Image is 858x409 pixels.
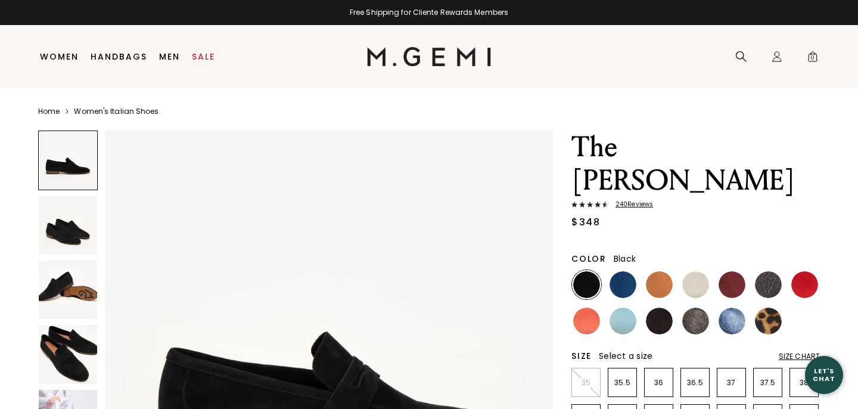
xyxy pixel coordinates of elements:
[805,367,843,382] div: Let's Chat
[39,196,97,254] img: The Sacca Donna
[571,215,600,230] div: $348
[717,378,745,388] p: 37
[571,351,592,361] h2: Size
[38,107,60,116] a: Home
[91,52,147,61] a: Handbags
[571,131,820,197] h1: The [PERSON_NAME]
[39,325,97,383] img: The Sacca Donna
[755,271,782,298] img: Dark Gunmetal
[791,271,818,298] img: Sunset Red
[681,378,709,388] p: 36.5
[754,378,782,388] p: 37.5
[610,271,636,298] img: Navy
[614,253,636,265] span: Black
[159,52,180,61] a: Men
[599,350,652,362] span: Select a size
[646,271,673,298] img: Luggage
[645,378,673,388] p: 36
[790,378,818,388] p: 38
[682,271,709,298] img: Light Oatmeal
[573,308,600,334] img: Coral
[40,52,79,61] a: Women
[573,271,600,298] img: Black
[571,254,607,264] h2: Color
[39,261,97,319] img: The Sacca Donna
[779,352,820,361] div: Size Chart
[608,201,653,208] span: 240 Review s
[192,52,215,61] a: Sale
[807,53,819,65] span: 0
[572,378,600,388] p: 35
[719,271,745,298] img: Burgundy
[74,107,158,116] a: Women's Italian Shoes
[571,201,820,210] a: 240Reviews
[610,308,636,334] img: Capri Blue
[646,308,673,334] img: Dark Chocolate
[608,378,636,388] p: 35.5
[755,308,782,334] img: Leopard
[719,308,745,334] img: Sapphire
[682,308,709,334] img: Cocoa
[367,47,492,66] img: M.Gemi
